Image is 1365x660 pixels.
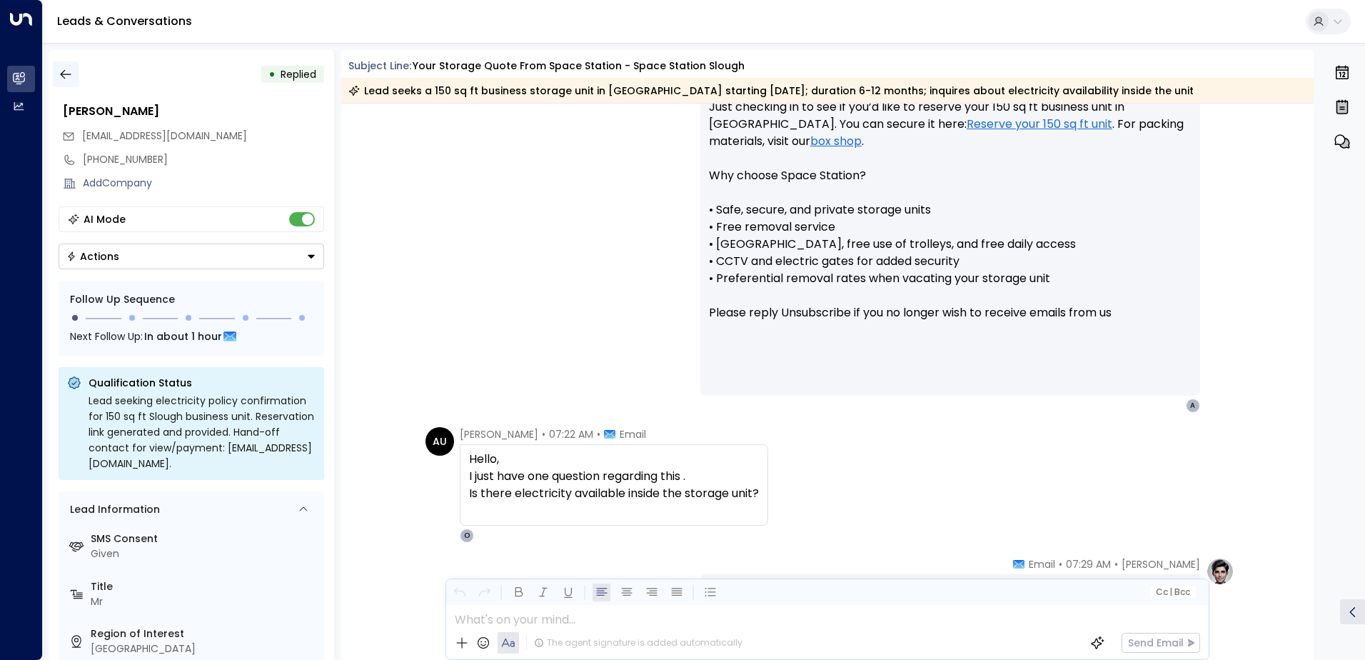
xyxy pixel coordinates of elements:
div: Your storage quote from Space Station - Space Station Slough [413,59,745,74]
div: Actions [66,250,119,263]
div: I just have one question regarding this . [469,468,759,485]
div: Next Follow Up: [70,329,313,344]
a: box shop [810,133,862,150]
div: Given [91,546,318,561]
span: [PERSON_NAME] [460,427,538,441]
span: Email [1029,557,1055,571]
div: Hello, [469,451,759,468]
span: | [1169,587,1172,597]
span: 07:29 AM [1066,557,1111,571]
img: profile-logo.png [1206,557,1234,586]
div: [PERSON_NAME] [63,103,324,120]
span: Cc Bcc [1155,587,1189,597]
div: • [268,61,276,87]
span: [EMAIL_ADDRESS][DOMAIN_NAME] [82,129,247,143]
span: [PERSON_NAME] [1122,557,1200,571]
span: Replied [281,67,316,81]
span: Email [620,427,646,441]
span: In about 1 hour [144,329,222,344]
button: Redo [475,584,493,601]
div: Lead seeks a 150 sq ft business storage unit in [GEOGRAPHIC_DATA] starting [DATE]; duration 6-12 ... [348,84,1194,98]
div: AI Mode [84,212,126,226]
span: • [1059,557,1062,571]
div: Button group with a nested menu [59,244,324,269]
div: Follow Up Sequence [70,292,313,307]
span: • [597,427,600,441]
a: Leads & Conversations [57,13,192,29]
div: The agent signature is added automatically [534,636,742,649]
div: AddCompany [83,176,324,191]
div: O [460,529,474,543]
span: Subject Line: [348,59,411,73]
div: Lead Information [65,502,160,517]
button: Undo [450,584,468,601]
span: areesha.u.m0@gmail.com [82,129,247,144]
span: 07:22 AM [549,427,593,441]
span: • [1114,557,1118,571]
label: Region of Interest [91,626,318,641]
div: Is there electricity available inside the storage unit? [469,485,759,502]
button: Cc|Bcc [1149,586,1195,599]
p: Qualification Status [89,376,316,390]
div: A [1186,399,1200,413]
div: Lead seeking electricity policy confirmation for 150 sq ft Slough business unit. Reservation link... [89,393,316,471]
div: [PHONE_NUMBER] [83,152,324,167]
div: [GEOGRAPHIC_DATA] [91,641,318,656]
span: • [542,427,545,441]
button: Actions [59,244,324,269]
div: AU [425,427,454,456]
p: Hi [PERSON_NAME], Just checking in to see if you’d like to reserve your 150 sq ft business unit i... [709,64,1192,339]
a: Reserve your 150 sq ft unit [967,116,1112,133]
label: SMS Consent [91,531,318,546]
div: Mr [91,594,318,609]
label: Title [91,579,318,594]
